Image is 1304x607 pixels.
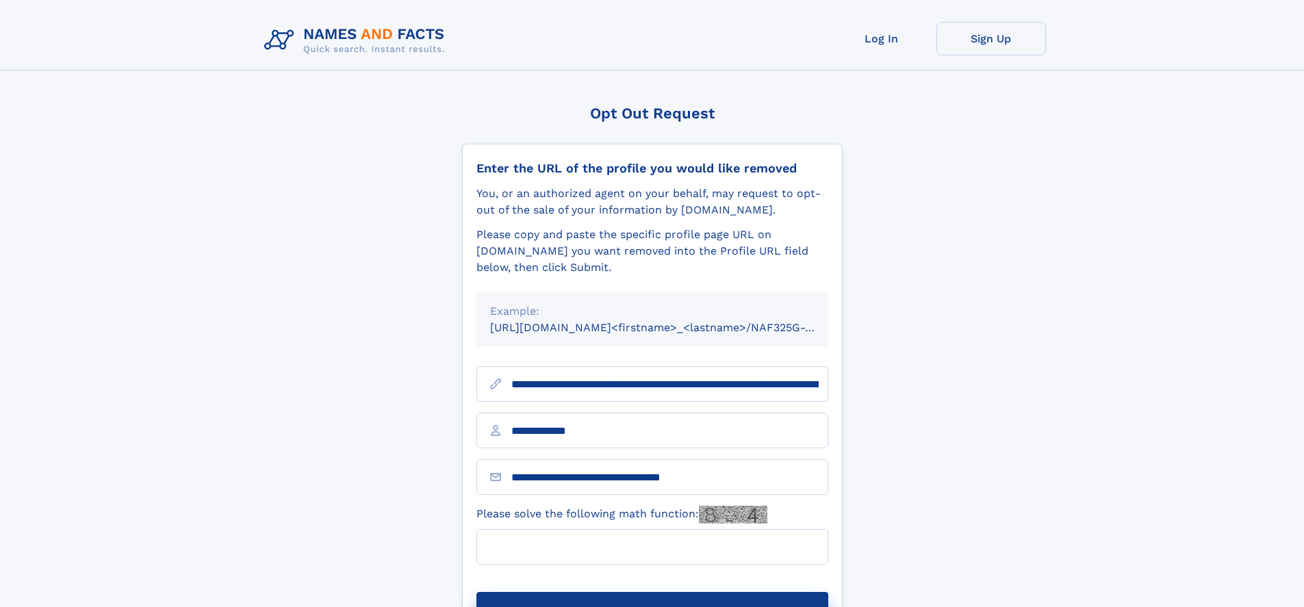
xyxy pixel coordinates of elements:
[259,22,456,59] img: Logo Names and Facts
[476,506,767,524] label: Please solve the following math function:
[462,105,843,122] div: Opt Out Request
[476,161,828,176] div: Enter the URL of the profile you would like removed
[476,185,828,218] div: You, or an authorized agent on your behalf, may request to opt-out of the sale of your informatio...
[936,22,1046,55] a: Sign Up
[827,22,936,55] a: Log In
[476,227,828,276] div: Please copy and paste the specific profile page URL on [DOMAIN_NAME] you want removed into the Pr...
[490,303,815,320] div: Example:
[490,321,854,334] small: [URL][DOMAIN_NAME]<firstname>_<lastname>/NAF325G-xxxxxxxx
